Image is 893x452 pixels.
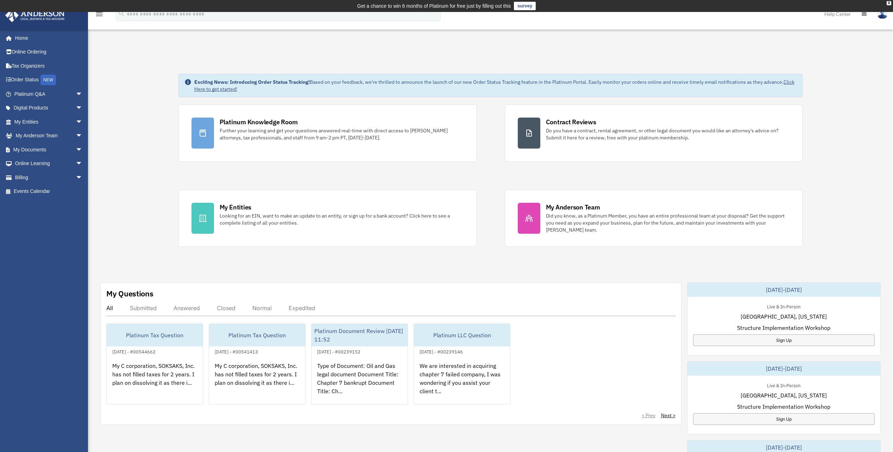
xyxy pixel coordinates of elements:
a: menu [95,12,103,18]
div: My Entities [220,203,251,212]
div: NEW [40,75,56,85]
div: [DATE]-[DATE] [687,283,880,297]
span: [GEOGRAPHIC_DATA], [US_STATE] [741,391,827,400]
div: Live & In-Person [761,302,806,310]
a: Billingarrow_drop_down [5,170,93,184]
a: Order StatusNEW [5,73,93,87]
div: [DATE] - #00239146 [414,347,468,355]
a: Online Learningarrow_drop_down [5,157,93,171]
div: Looking for an EIN, want to make an update to an entity, or sign up for a bank account? Click her... [220,212,464,226]
div: [DATE] - #00239152 [312,347,366,355]
a: Platinum Q&Aarrow_drop_down [5,87,93,101]
div: Based on your feedback, we're thrilled to announce the launch of our new Order Status Tracking fe... [194,79,797,93]
div: [DATE] - #00541413 [209,347,264,355]
div: Type of Document: Oil and Gas legal document Document Title: Chapter 7 bankrupt Document Title: C... [312,356,408,411]
div: Contract Reviews [546,118,596,126]
div: My Questions [106,288,153,299]
img: User Pic [877,9,888,19]
div: We are interested in acquiring chapter 7 failed company, I was wondering if you assist your clien... [414,356,510,411]
i: search [118,10,125,17]
a: Platinum Document Review [DATE] 11:52[DATE] - #00239152Type of Document: Oil and Gas legal docume... [311,324,408,404]
div: Submitted [130,305,157,312]
a: Click Here to get started! [194,79,794,92]
div: All [106,305,113,312]
a: Digital Productsarrow_drop_down [5,101,93,115]
span: arrow_drop_down [76,170,90,185]
div: Do you have a contract, rental agreement, or other legal document you would like an attorney's ad... [546,127,790,141]
span: arrow_drop_down [76,157,90,171]
div: Platinum LLC Question [414,324,510,346]
div: Platinum Document Review [DATE] 11:52 [312,324,408,346]
div: Get a chance to win 6 months of Platinum for free just by filling out this [357,2,511,10]
span: arrow_drop_down [76,101,90,115]
a: Sign Up [693,334,875,346]
div: Further your learning and get your questions answered real-time with direct access to [PERSON_NAM... [220,127,464,141]
a: My Anderson Teamarrow_drop_down [5,129,93,143]
span: arrow_drop_down [76,115,90,129]
div: Did you know, as a Platinum Member, you have an entire professional team at your disposal? Get th... [546,212,790,233]
a: Tax Organizers [5,59,93,73]
a: Platinum LLC Question[DATE] - #00239146We are interested in acquiring chapter 7 failed company, I... [414,324,510,404]
a: Platinum Knowledge Room Further your learning and get your questions answered real-time with dire... [178,105,477,162]
a: survey [514,2,536,10]
div: My Anderson Team [546,203,600,212]
strong: Exciting News: Introducing Order Status Tracking! [194,79,310,85]
a: My Anderson Team Did you know, as a Platinum Member, you have an entire professional team at your... [505,190,803,247]
a: My Documentsarrow_drop_down [5,143,93,157]
div: Normal [252,305,272,312]
div: close [887,1,891,5]
a: Contract Reviews Do you have a contract, rental agreement, or other legal document you would like... [505,105,803,162]
a: Platinum Tax Question[DATE] - #00544662My C corporation, SOKSAKS, Inc. has not filled taxes for 2... [106,324,203,404]
a: Online Ordering [5,45,93,59]
a: Home [5,31,90,45]
span: arrow_drop_down [76,129,90,143]
span: arrow_drop_down [76,87,90,101]
a: Events Calendar [5,184,93,199]
img: Anderson Advisors Platinum Portal [3,8,67,22]
div: Closed [217,305,235,312]
i: menu [95,10,103,18]
span: Structure Implementation Workshop [737,324,830,332]
div: My C corporation, SOKSAKS, Inc. has not filled taxes for 2 years. I plan on dissolving it as ther... [107,356,203,411]
a: Platinum Tax Question[DATE] - #00541413My C corporation, SOKSAKS, Inc. has not filled taxes for 2... [209,324,306,404]
div: [DATE]-[DATE] [687,362,880,376]
span: [GEOGRAPHIC_DATA], [US_STATE] [741,312,827,321]
div: Platinum Tax Question [209,324,305,346]
div: Platinum Knowledge Room [220,118,298,126]
div: Live & In-Person [761,381,806,389]
a: My Entities Looking for an EIN, want to make an update to an entity, or sign up for a bank accoun... [178,190,477,247]
div: Expedited [289,305,315,312]
a: Sign Up [693,413,875,425]
a: My Entitiesarrow_drop_down [5,115,93,129]
span: arrow_drop_down [76,143,90,157]
span: Structure Implementation Workshop [737,402,830,411]
a: Next > [661,412,675,419]
div: [DATE] - #00544662 [107,347,161,355]
div: My C corporation, SOKSAKS, Inc. has not filled taxes for 2 years. I plan on dissolving it as ther... [209,356,305,411]
div: Platinum Tax Question [107,324,203,346]
div: Answered [174,305,200,312]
